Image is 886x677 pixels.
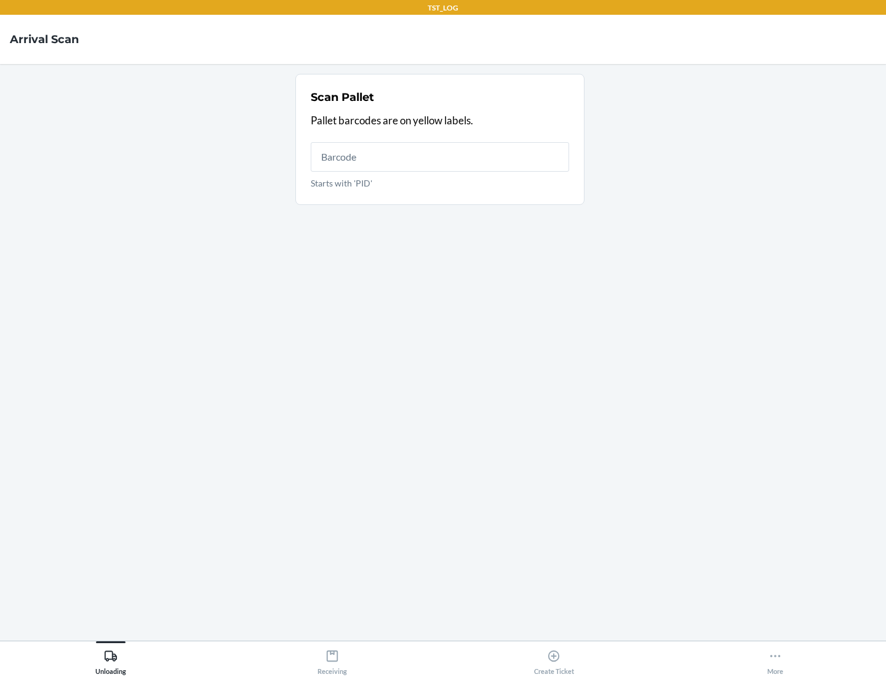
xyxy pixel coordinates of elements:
h2: Scan Pallet [311,89,374,105]
div: More [767,644,783,675]
p: Starts with 'PID' [311,177,569,190]
div: Receiving [317,644,347,675]
p: TST_LOG [428,2,458,14]
button: More [664,641,886,675]
p: Pallet barcodes are on yellow labels. [311,113,569,129]
input: Starts with 'PID' [311,142,569,172]
button: Create Ticket [443,641,664,675]
h4: Arrival Scan [10,31,79,47]
div: Unloading [95,644,126,675]
button: Receiving [221,641,443,675]
div: Create Ticket [534,644,574,675]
